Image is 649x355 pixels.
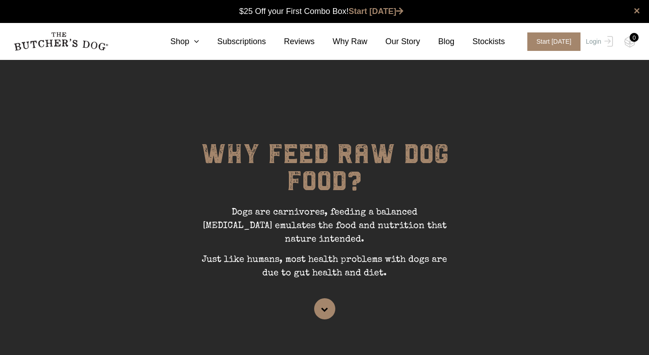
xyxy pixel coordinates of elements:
a: Our Story [367,36,420,48]
p: Just like humans, most health problems with dogs are due to gut health and diet. [189,253,460,287]
a: Subscriptions [199,36,266,48]
div: 0 [630,33,639,42]
a: Start [DATE] [518,32,584,51]
a: Login [584,32,613,51]
h1: WHY FEED RAW DOG FOOD? [189,141,460,206]
a: Blog [420,36,454,48]
img: TBD_Cart-Empty.png [624,36,635,48]
a: Shop [152,36,199,48]
a: Reviews [266,36,315,48]
a: Why Raw [315,36,367,48]
a: Stockists [454,36,505,48]
a: Start [DATE] [349,7,404,16]
span: Start [DATE] [527,32,580,51]
a: close [634,5,640,16]
p: Dogs are carnivores, feeding a balanced [MEDICAL_DATA] emulates the food and nutrition that natur... [189,206,460,253]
